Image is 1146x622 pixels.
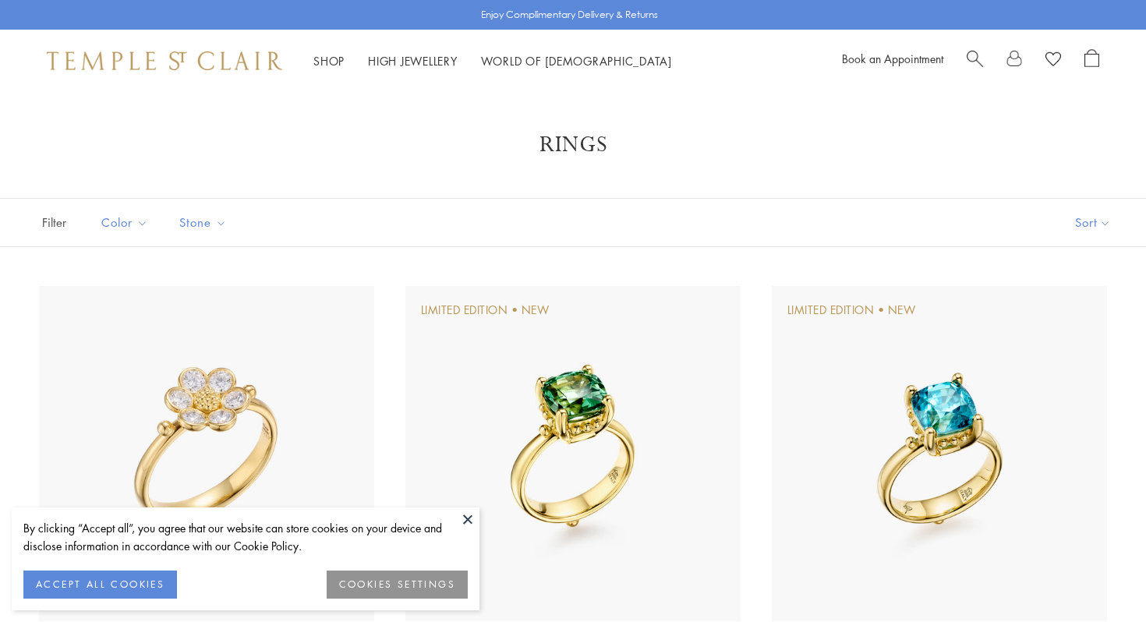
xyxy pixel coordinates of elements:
img: R31883-FIORI [39,286,374,621]
button: Show sort by [1040,199,1146,246]
nav: Main navigation [313,51,672,71]
a: Open Shopping Bag [1084,49,1099,72]
div: Limited Edition • New [421,302,550,319]
button: Stone [168,205,239,240]
a: ShopShop [313,53,345,69]
a: View Wishlist [1045,49,1061,72]
a: High JewelleryHigh Jewellery [368,53,458,69]
button: ACCEPT ALL COOKIES [23,571,177,599]
button: COOKIES SETTINGS [327,571,468,599]
button: Color [90,205,160,240]
img: Temple St. Clair [47,51,282,70]
h1: Rings [62,131,1084,159]
span: Stone [172,213,239,232]
iframe: Gorgias live chat messenger [1068,549,1130,606]
a: Search [967,49,983,72]
a: World of [DEMOGRAPHIC_DATA]World of [DEMOGRAPHIC_DATA] [481,53,672,69]
img: R46849-SASIN305 [405,286,741,621]
span: Color [94,213,160,232]
div: By clicking “Accept all”, you agree that our website can store cookies on your device and disclos... [23,519,468,555]
div: Limited Edition • New [787,302,916,319]
a: Book an Appointment [842,51,943,66]
img: R46849-SASBZ579 [772,286,1107,621]
p: Enjoy Complimentary Delivery & Returns [481,7,658,23]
